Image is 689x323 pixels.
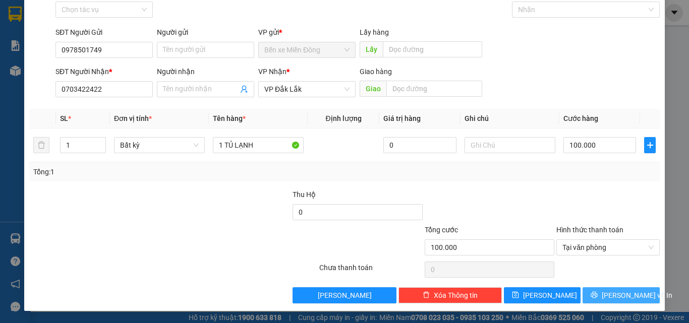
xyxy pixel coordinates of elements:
[602,290,672,301] span: [PERSON_NAME] và In
[386,81,482,97] input: Dọc đường
[325,114,361,122] span: Định lượng
[563,114,598,122] span: Cước hàng
[157,66,254,77] div: Người nhận
[425,226,458,234] span: Tổng cước
[512,291,519,299] span: save
[383,137,456,153] input: 0
[120,138,199,153] span: Bất kỳ
[434,290,478,301] span: Xóa Thông tin
[383,114,421,122] span: Giá trị hàng
[114,114,152,122] span: Đơn vị tính
[523,290,577,301] span: [PERSON_NAME]
[293,287,396,303] button: [PERSON_NAME]
[240,85,248,93] span: user-add
[264,42,350,57] span: Bến xe Miền Đông
[264,82,350,97] span: VP Đắk Lắk
[383,41,482,57] input: Dọc đường
[103,70,117,84] span: SL
[213,114,246,122] span: Tên hàng
[583,287,660,303] button: printer[PERSON_NAME] và In
[86,10,110,20] span: Nhận:
[591,291,598,299] span: printer
[504,287,581,303] button: save[PERSON_NAME]
[33,166,267,177] div: Tổng: 1
[461,109,559,128] th: Ghi chú
[556,226,623,234] label: Hình thức thanh toán
[318,290,372,301] span: [PERSON_NAME]
[645,141,655,149] span: plus
[33,137,49,153] button: delete
[9,71,157,84] div: Tên hàng: 1 BỊCH ( : 1 )
[86,9,157,33] div: VP Đắk Lắk
[9,10,24,20] span: Gửi:
[360,28,389,36] span: Lấy hàng
[157,27,254,38] div: Người gửi
[86,33,157,47] div: 0983533228
[258,68,286,76] span: VP Nhận
[293,190,316,199] span: Thu Hộ
[60,114,68,122] span: SL
[360,81,386,97] span: Giao
[8,54,23,64] span: CR :
[9,9,79,33] div: Bến xe Miền Đông
[644,137,656,153] button: plus
[318,262,424,280] div: Chưa thanh toán
[465,137,555,153] input: Ghi Chú
[360,68,392,76] span: Giao hàng
[562,240,654,255] span: Tại văn phòng
[213,137,304,153] input: VD: Bàn, Ghế
[9,33,79,47] div: 0903007425
[360,41,383,57] span: Lấy
[55,27,153,38] div: SĐT Người Gửi
[55,66,153,77] div: SĐT Người Nhận
[258,27,356,38] div: VP gửi
[8,53,81,65] div: 30.000
[423,291,430,299] span: delete
[398,287,502,303] button: deleteXóa Thông tin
